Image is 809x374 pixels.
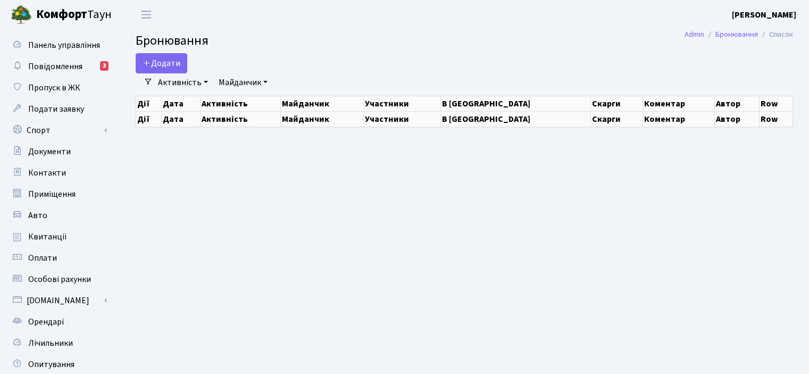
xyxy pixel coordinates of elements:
[281,111,363,127] th: Майданчик
[5,98,112,120] a: Подати заявку
[591,96,643,111] th: Скарги
[28,103,84,115] span: Подати заявку
[161,96,200,111] th: Дата
[154,73,212,92] a: Активність
[28,316,64,328] span: Орендарі
[36,6,112,24] span: Таун
[5,184,112,205] a: Приміщення
[440,96,590,111] th: В [GEOGRAPHIC_DATA]
[669,23,809,46] nav: breadcrumb
[5,162,112,184] a: Контакти
[5,247,112,269] a: Оплати
[214,73,272,92] a: Майданчик
[28,82,80,94] span: Пропуск в ЖК
[363,96,440,111] th: Участники
[363,111,440,127] th: Участники
[5,35,112,56] a: Панель управління
[714,96,759,111] th: Автор
[760,111,793,127] th: Row
[715,29,758,40] a: Бронювання
[36,6,87,23] b: Комфорт
[5,333,112,354] a: Лічильники
[760,96,793,111] th: Row
[5,77,112,98] a: Пропуск в ЖК
[5,205,112,226] a: Авто
[281,96,363,111] th: Майданчик
[5,120,112,141] a: Спорт
[643,111,714,127] th: Коментар
[28,167,66,179] span: Контакти
[11,4,32,26] img: logo.png
[28,146,71,157] span: Документи
[100,61,109,71] div: 3
[28,61,82,72] span: Повідомлення
[28,359,74,370] span: Опитування
[200,96,281,111] th: Активність
[28,188,76,200] span: Приміщення
[685,29,704,40] a: Admin
[714,111,759,127] th: Автор
[28,39,100,51] span: Панель управління
[591,111,643,127] th: Скарги
[136,53,187,73] button: Додати
[161,111,200,127] th: Дата
[28,231,67,243] span: Квитанції
[732,9,796,21] a: [PERSON_NAME]
[643,96,714,111] th: Коментар
[200,111,281,127] th: Активність
[5,311,112,333] a: Орендарі
[28,337,73,349] span: Лічильники
[136,111,162,127] th: Дії
[5,290,112,311] a: [DOMAIN_NAME]
[136,31,208,50] span: Бронювання
[440,111,590,127] th: В [GEOGRAPHIC_DATA]
[5,269,112,290] a: Особові рахунки
[133,6,160,23] button: Переключити навігацію
[28,273,91,285] span: Особові рахунки
[758,29,793,40] li: Список
[136,96,162,111] th: Дії
[5,226,112,247] a: Квитанції
[28,210,47,221] span: Авто
[5,56,112,77] a: Повідомлення3
[28,252,57,264] span: Оплати
[5,141,112,162] a: Документи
